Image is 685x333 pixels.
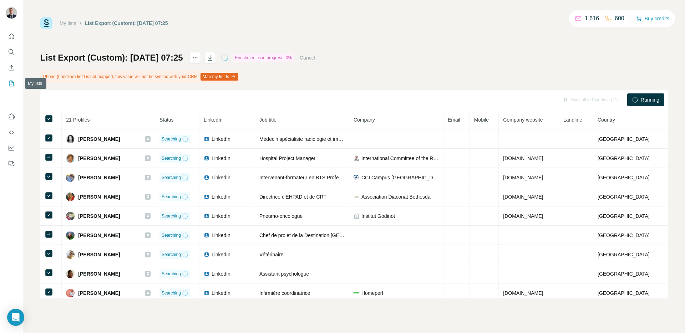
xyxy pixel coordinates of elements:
img: LinkedIn logo [204,136,209,142]
img: LinkedIn logo [204,213,209,219]
button: Map my fields [201,73,238,81]
img: Avatar [66,250,75,259]
span: Pneumo-oncologue [259,213,303,219]
span: LinkedIn [204,117,223,123]
button: My lists [6,77,17,90]
div: Enrichment is in progress: 0% [233,53,294,62]
span: Mobile [474,117,489,123]
button: Search [6,46,17,58]
span: International Committee of the Red Cross [361,155,439,162]
img: Avatar [66,231,75,240]
li: / [80,20,81,27]
span: Institut Godinot [361,212,395,220]
span: [GEOGRAPHIC_DATA] [598,194,650,200]
span: 21 Profiles [66,117,90,123]
span: Homeperf [361,290,383,297]
span: Hospital Project Manager [259,155,315,161]
span: [GEOGRAPHIC_DATA] [598,213,650,219]
span: Searching [162,136,181,142]
img: LinkedIn logo [204,290,209,296]
p: 1,616 [585,14,599,23]
span: LinkedIn [212,270,230,277]
span: Infirmière coordinatrice [259,290,310,296]
span: [DOMAIN_NAME] [503,175,543,180]
span: [GEOGRAPHIC_DATA] [598,290,650,296]
span: Directrice d'EHPAD et de CRT [259,194,326,200]
span: Status [159,117,174,123]
span: Chef de projet de la Destination [GEOGRAPHIC_DATA] [259,232,383,238]
span: Company website [503,117,543,123]
img: Avatar [66,135,75,143]
span: Email [448,117,460,123]
span: LinkedIn [212,212,230,220]
button: Dashboard [6,142,17,154]
span: [GEOGRAPHIC_DATA] [598,155,650,161]
img: company-logo [354,290,359,296]
span: LinkedIn [212,174,230,181]
span: [GEOGRAPHIC_DATA] [598,252,650,257]
div: Open Intercom Messenger [7,309,24,326]
h1: List Export (Custom): [DATE] 07:25 [40,52,183,63]
span: [PERSON_NAME] [78,290,120,297]
span: Médecin spécialiste radiologie et imagerie médicale [259,136,374,142]
span: LinkedIn [212,155,230,162]
span: [PERSON_NAME] [78,174,120,181]
span: Searching [162,155,181,162]
span: Running [641,96,659,103]
span: Country [598,117,615,123]
button: Use Surfe on LinkedIn [6,110,17,123]
span: Assistant psychologue [259,271,309,277]
span: Association Diaconat Bethesda [361,193,431,200]
img: company-logo [354,194,359,200]
div: List Export (Custom): [DATE] 07:25 [85,20,168,27]
button: Enrich CSV [6,61,17,74]
span: LinkedIn [212,251,230,258]
span: Landline [563,117,582,123]
span: [DOMAIN_NAME] [503,290,543,296]
span: Intervenant-formateur en BTS Professions Immobilières (PI) [259,175,392,180]
span: [PERSON_NAME] [78,212,120,220]
img: Avatar [66,212,75,220]
span: [DOMAIN_NAME] [503,194,543,200]
span: [PERSON_NAME] [78,270,120,277]
span: [PERSON_NAME] [78,193,120,200]
img: LinkedIn logo [204,232,209,238]
img: Surfe Logo [40,17,52,29]
button: Cancel [300,54,315,61]
span: LinkedIn [212,290,230,297]
span: [PERSON_NAME] [78,135,120,143]
button: Feedback [6,157,17,170]
span: [GEOGRAPHIC_DATA] [598,136,650,142]
button: Buy credits [636,14,669,24]
img: LinkedIn logo [204,194,209,200]
span: Searching [162,232,181,239]
img: LinkedIn logo [204,175,209,180]
span: Searching [162,194,181,200]
span: [DOMAIN_NAME] [503,155,543,161]
span: [PERSON_NAME] [78,155,120,162]
span: Company [354,117,375,123]
img: Avatar [66,154,75,163]
img: Avatar [66,270,75,278]
span: Searching [162,174,181,181]
span: Vétérinaire [259,252,284,257]
img: Avatar [66,289,75,297]
img: Avatar [6,7,17,19]
button: Use Surfe API [6,126,17,139]
span: Searching [162,251,181,258]
span: [GEOGRAPHIC_DATA] [598,175,650,180]
img: company-logo [354,175,359,180]
a: My lists [60,20,76,26]
span: [PERSON_NAME] [78,232,120,239]
span: Searching [162,213,181,219]
span: Searching [162,271,181,277]
span: [GEOGRAPHIC_DATA] [598,271,650,277]
span: Searching [162,290,181,296]
p: 600 [615,14,624,23]
button: Quick start [6,30,17,43]
img: LinkedIn logo [204,155,209,161]
button: actions [189,52,201,63]
span: LinkedIn [212,193,230,200]
img: LinkedIn logo [204,252,209,257]
span: LinkedIn [212,232,230,239]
